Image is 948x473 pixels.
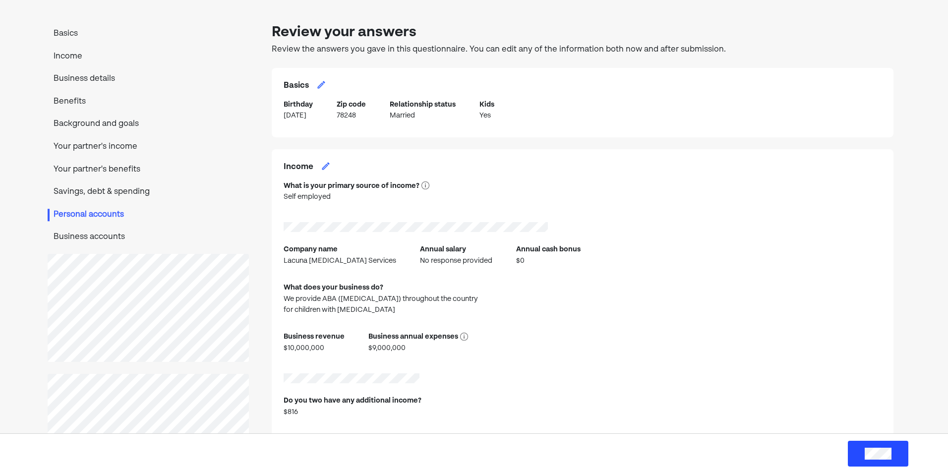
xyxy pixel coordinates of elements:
[284,99,313,110] div: Birthday
[284,331,345,342] div: Business revenue
[48,186,249,199] p: Savings, debt & spending
[479,99,494,110] div: Kids
[284,110,313,121] div: [DATE]
[48,141,249,154] p: Your partner's income
[48,209,249,222] p: Personal accounts
[272,21,893,44] h1: Review your answers
[284,161,313,174] h2: Income
[48,164,249,177] p: Your partner's benefits
[284,191,429,202] div: Self employed
[390,99,456,110] div: Relationship status
[284,80,309,93] h2: Basics
[479,110,494,121] div: Yes
[272,44,893,57] p: Review the answers you gave in this questionnaire. You can edit any of the information both now a...
[48,28,249,41] p: Basics
[284,294,482,316] div: We provide ABA ([MEDICAL_DATA]) throughout the country for children with [MEDICAL_DATA]
[48,96,249,109] p: Benefits
[337,99,366,110] div: Zip code
[420,255,492,266] div: No response provided
[337,110,366,121] div: 78248
[284,407,421,417] div: $816
[420,244,466,255] div: Annual salary
[284,343,345,354] div: $10,000,000
[284,395,421,406] div: Do you two have any additional income?
[368,331,458,342] div: Business annual expenses
[516,244,581,255] div: Annual cash bonus
[48,73,249,86] p: Business details
[516,255,581,266] div: $0
[284,255,396,266] div: Lacuna [MEDICAL_DATA] Services
[390,110,456,121] div: Married
[48,118,249,131] p: Background and goals
[48,51,249,63] p: Income
[284,180,419,191] div: What is your primary source of income?
[48,231,249,244] p: Business accounts
[368,343,468,354] div: $9,000,000
[284,282,383,293] div: What does your business do?
[284,244,338,255] div: Company name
